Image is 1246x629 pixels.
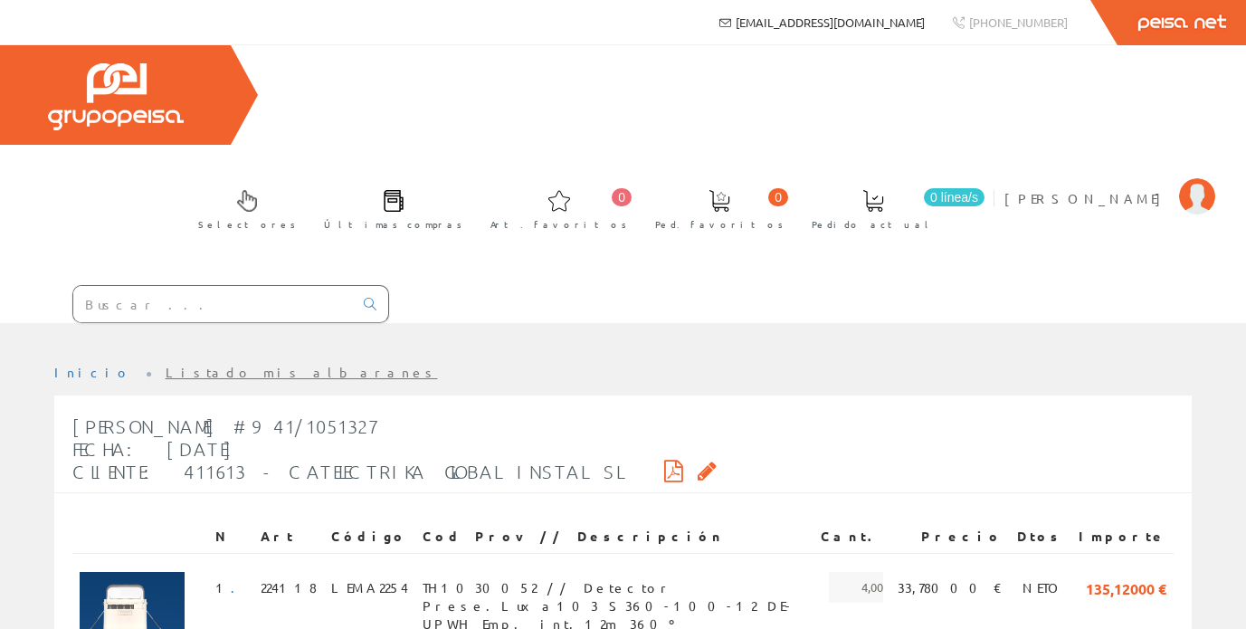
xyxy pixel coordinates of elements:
[48,63,184,130] img: Grupo Peisa
[664,464,683,477] i: Descargar PDF
[924,188,984,206] span: 0 línea/s
[324,215,462,233] span: Últimas compras
[612,188,632,206] span: 0
[198,215,296,233] span: Selectores
[736,14,925,30] span: [EMAIL_ADDRESS][DOMAIN_NAME]
[261,572,317,603] span: 224118
[54,364,131,380] a: Inicio
[215,572,246,603] span: 1
[331,572,408,603] span: LEMA2254
[898,572,1003,603] span: 33,78000 €
[231,579,246,596] a: .
[166,364,438,380] a: Listado mis albaranes
[253,520,324,553] th: Art
[180,175,305,241] a: Selectores
[698,464,717,477] i: Solicitar por email copia firmada
[490,215,627,233] span: Art. favoritos
[829,572,883,603] span: 4,00
[72,415,621,482] span: [PERSON_NAME] #941/1051327 Fecha: [DATE] Cliente: 411613 - CATELECTRIKA GLOBAL INSTAL SL
[890,520,1010,553] th: Precio
[1022,572,1064,603] span: NETO
[813,520,890,553] th: Cant.
[969,14,1068,30] span: [PHONE_NUMBER]
[812,215,935,233] span: Pedido actual
[306,175,471,241] a: Últimas compras
[73,286,353,322] input: Buscar ...
[423,572,806,603] span: TH1030052 // Detector Prese.Luxa103 S360-100-12 DE-UPWH Emp. int.12m 360º
[1086,572,1166,603] span: 135,12000 €
[1010,520,1071,553] th: Dtos
[768,188,788,206] span: 0
[208,520,253,553] th: N
[415,520,813,553] th: Cod Prov // Descripción
[655,215,784,233] span: Ped. favoritos
[324,520,415,553] th: Código
[1004,189,1170,207] span: [PERSON_NAME]
[1071,520,1174,553] th: Importe
[1004,175,1215,192] a: [PERSON_NAME]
